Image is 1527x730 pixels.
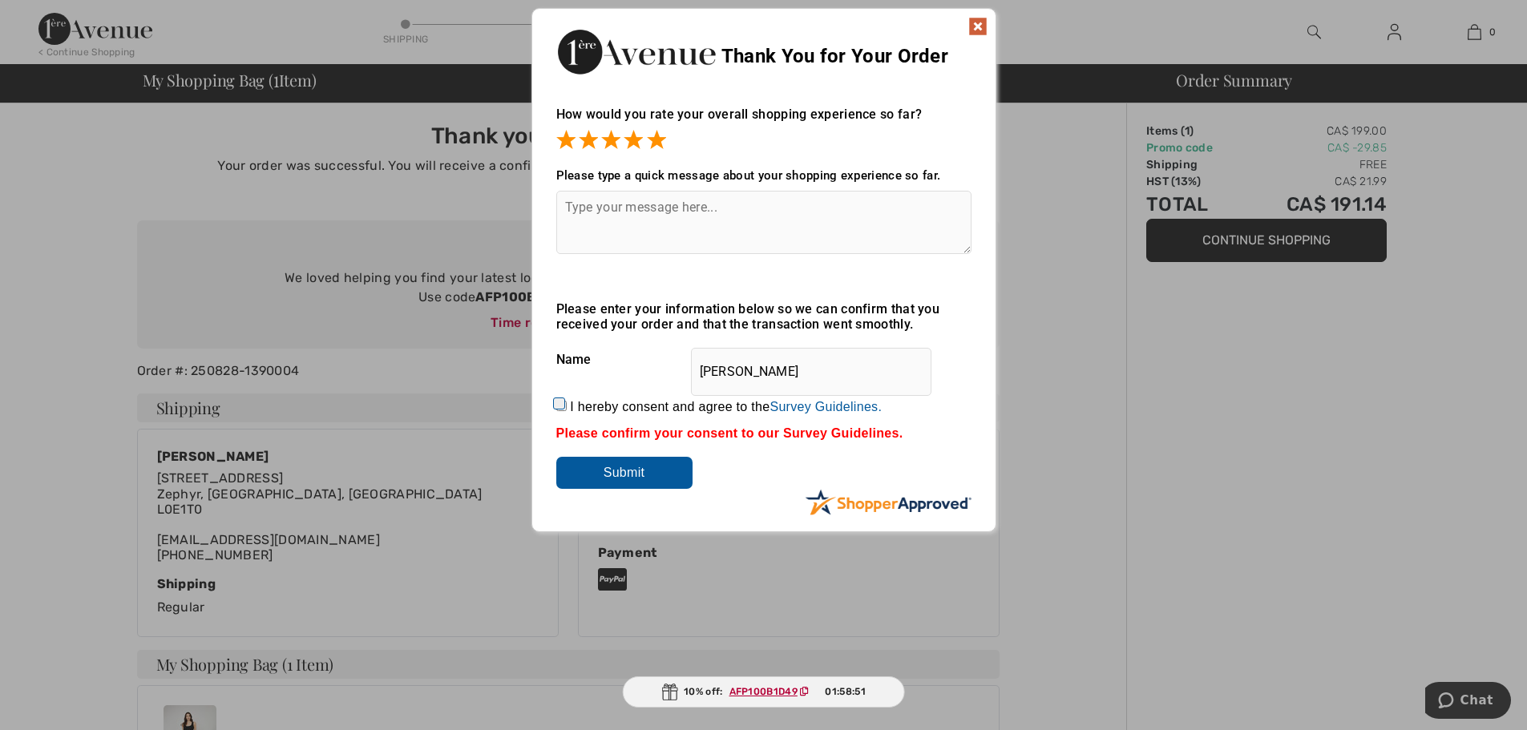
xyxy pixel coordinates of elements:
div: 10% off: [622,676,905,708]
div: Name [556,340,972,380]
div: Please enter your information below so we can confirm that you received your order and that the t... [556,301,972,332]
input: Submit [556,457,693,489]
span: 01:58:51 [825,684,865,699]
div: Please type a quick message about your shopping experience so far. [556,168,972,183]
span: Thank You for Your Order [721,45,948,67]
span: Chat [35,11,68,26]
img: Thank You for Your Order [556,25,717,79]
img: x [968,17,988,36]
div: Please confirm your consent to our Survey Guidelines. [556,426,972,441]
div: How would you rate your overall shopping experience so far? [556,91,972,152]
ins: AFP100B1D49 [729,686,798,697]
img: Gift.svg [661,684,677,700]
a: Survey Guidelines. [770,400,882,413]
label: I hereby consent and agree to the [570,400,882,414]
